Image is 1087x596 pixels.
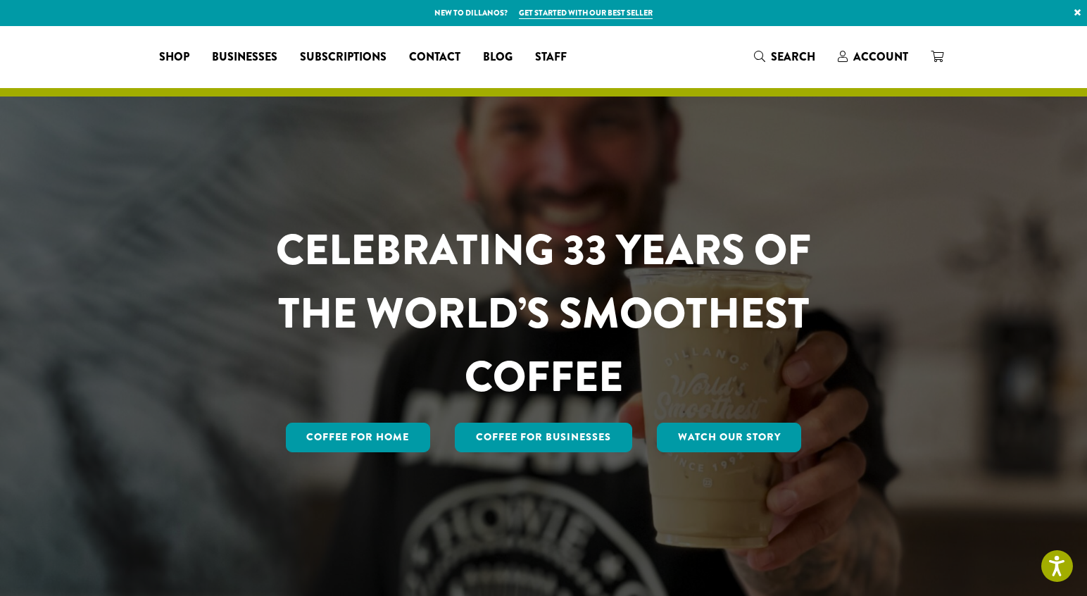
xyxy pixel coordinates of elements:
[519,7,653,19] a: Get started with our best seller
[771,49,815,65] span: Search
[212,49,277,66] span: Businesses
[483,49,513,66] span: Blog
[300,49,387,66] span: Subscriptions
[159,49,189,66] span: Shop
[853,49,908,65] span: Account
[148,46,201,68] a: Shop
[524,46,578,68] a: Staff
[234,218,853,409] h1: CELEBRATING 33 YEARS OF THE WORLD’S SMOOTHEST COFFEE
[286,423,431,452] a: Coffee for Home
[409,49,460,66] span: Contact
[535,49,567,66] span: Staff
[743,45,827,68] a: Search
[657,423,802,452] a: Watch Our Story
[455,423,632,452] a: Coffee For Businesses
